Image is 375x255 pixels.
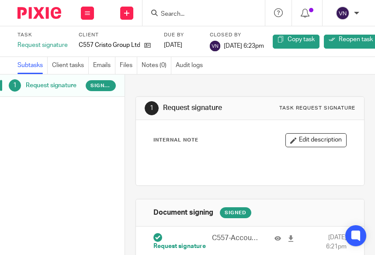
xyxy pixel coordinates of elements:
[309,233,347,251] span: [DATE] 6:21pm
[142,57,171,74] a: Notes (0)
[210,41,220,51] img: svg%3E
[153,242,206,251] span: Request signature
[17,41,68,50] div: Request signature
[17,7,61,19] img: Pixie
[120,57,137,74] a: Files
[17,57,48,74] a: Subtasks
[79,32,155,39] label: Client
[9,79,21,92] div: 1
[26,79,86,92] h1: Request signature
[52,57,89,74] a: Client tasks
[79,41,140,50] p: C557 Cristo Group Ltd
[164,32,199,39] label: Due by
[212,233,262,243] p: C557-Accounts to registrar.PDF
[288,36,315,42] span: Copy task
[163,103,268,113] h1: Request signature
[93,57,115,74] a: Emails
[224,43,264,49] span: [DATE] 6:23pm
[176,57,207,74] a: Audit logs
[336,6,350,20] img: svg%3E
[153,137,198,144] p: Internal Note
[273,35,319,49] a: Copy task
[145,101,159,115] div: 1
[339,36,373,42] span: Reopen task
[279,105,355,112] div: Task request signature
[220,207,251,218] div: Signed
[17,32,68,39] label: Task
[160,11,239,18] input: Search
[210,32,264,39] label: Closed by
[285,133,347,147] button: Edit description
[90,82,111,89] span: Signed
[153,208,213,217] h1: Document signing
[164,41,199,50] div: [DATE]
